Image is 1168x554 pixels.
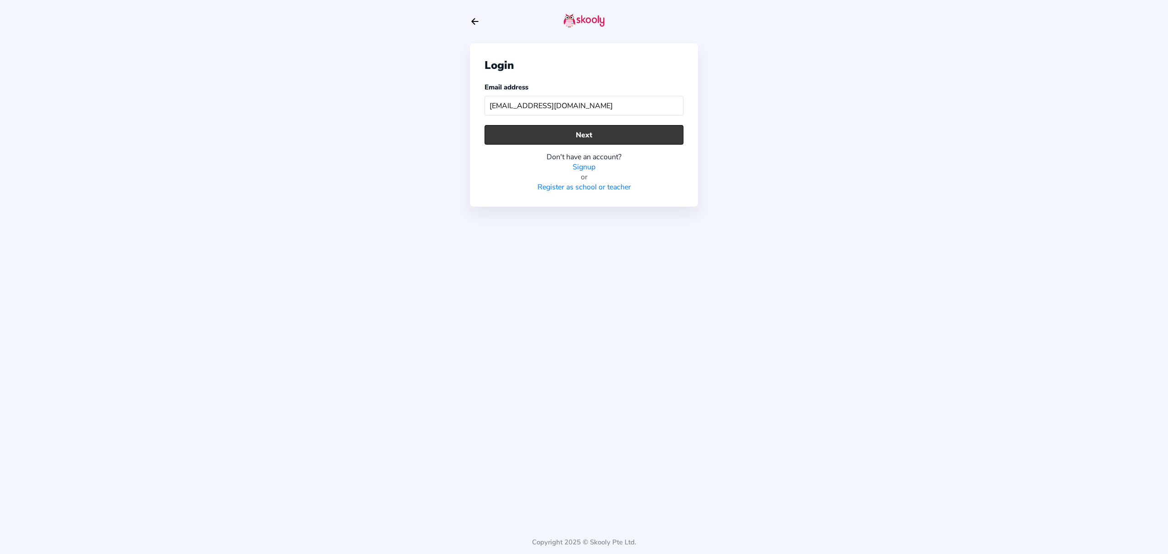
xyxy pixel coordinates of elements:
div: Login [485,58,683,73]
a: Register as school or teacher [537,182,631,192]
img: skooly-logo.png [563,13,605,28]
label: Email address [485,83,528,92]
button: arrow back outline [470,16,480,26]
a: Signup [573,162,595,172]
input: Your email address [485,96,683,115]
button: Next [485,125,683,145]
div: Don't have an account? [485,152,683,162]
div: or [485,172,683,182]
